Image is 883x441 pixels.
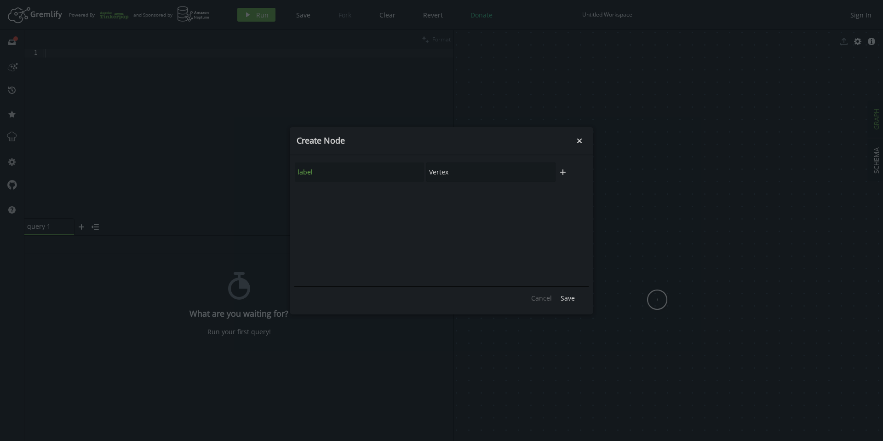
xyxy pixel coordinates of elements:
button: Cancel [527,291,556,305]
input: Property Value [426,162,556,182]
button: Close [573,134,586,148]
input: Property Name [295,162,424,182]
h4: Create Node [297,135,573,146]
span: Save [561,294,575,302]
span: Cancel [531,294,552,302]
button: Save [556,291,579,305]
